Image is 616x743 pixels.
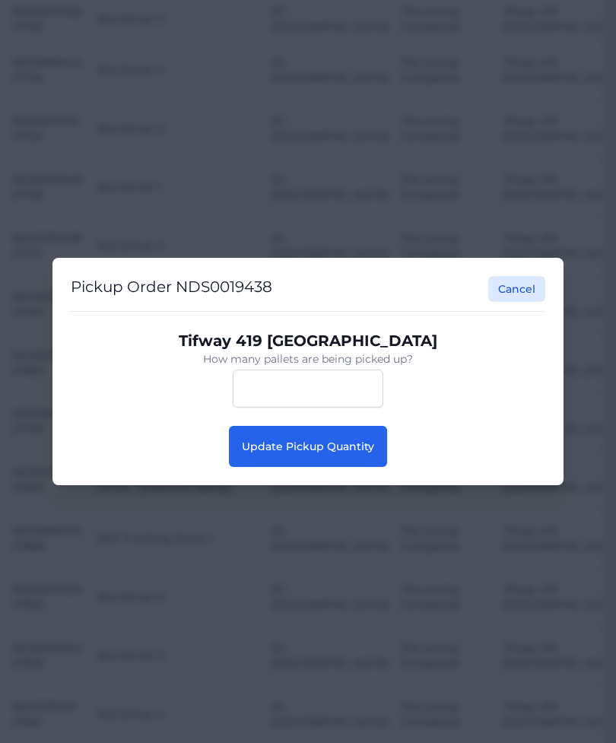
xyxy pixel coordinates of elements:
button: Update Pickup Quantity [229,426,387,467]
h2: Pickup Order NDS0019438 [71,276,272,302]
button: Cancel [488,276,545,302]
p: How many pallets are being picked up? [83,351,533,367]
span: Update Pickup Quantity [242,440,374,453]
p: Tifway 419 [GEOGRAPHIC_DATA] [83,330,533,351]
